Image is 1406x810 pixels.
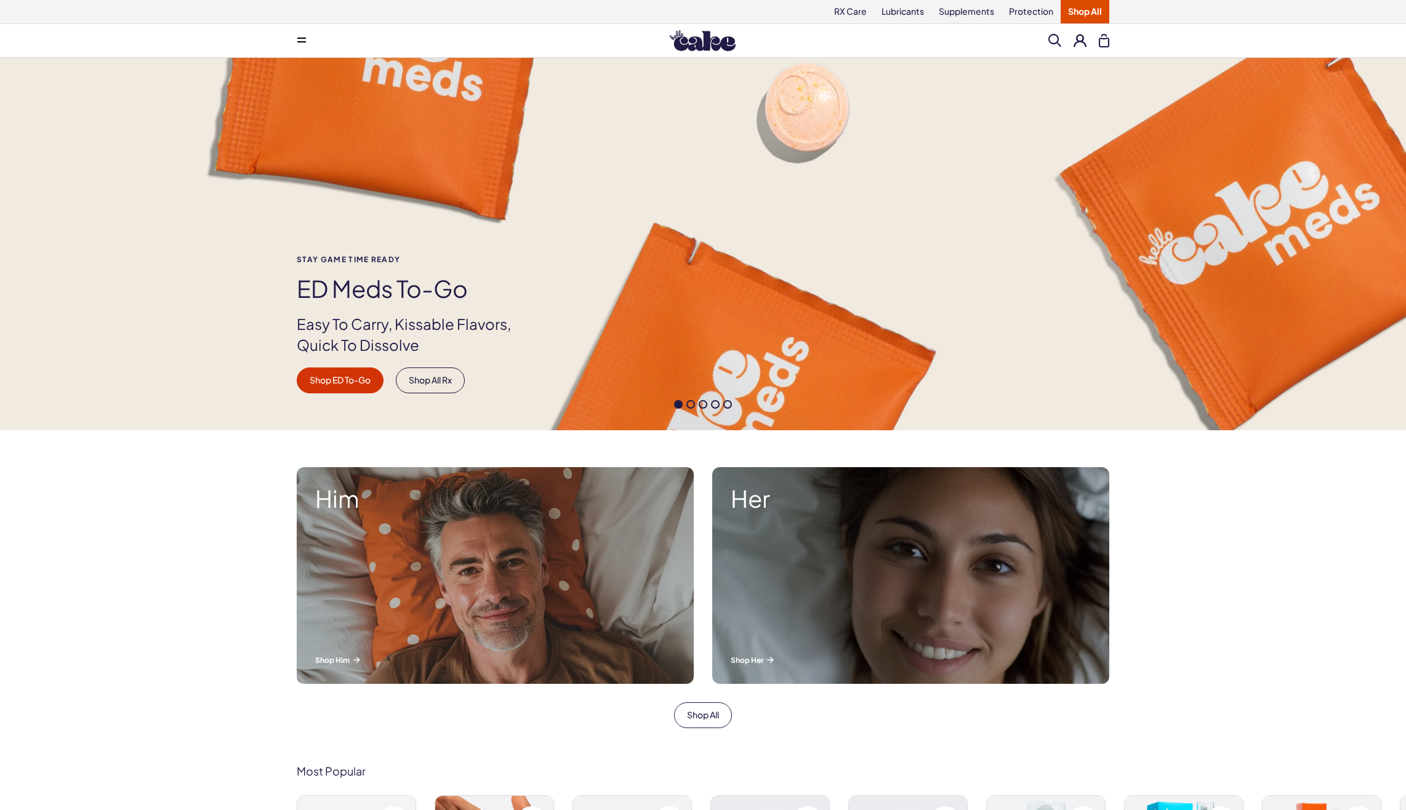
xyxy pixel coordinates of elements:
a: A woman smiling while lying in bed. Her Shop Her [703,458,1119,693]
a: Shop All [674,702,732,728]
strong: Him [315,486,675,511]
h1: ED Meds to-go [297,276,532,302]
a: A man smiling while lying in bed. Him Shop Him [287,458,703,693]
strong: Her [731,486,1091,511]
img: Hello Cake [670,30,736,51]
a: Shop All Rx [396,367,465,393]
p: Easy To Carry, Kissable Flavors, Quick To Dissolve [297,314,532,355]
p: Shop Her [731,655,1091,665]
span: Stay Game time ready [297,255,532,263]
a: Shop ED To-Go [297,367,384,393]
p: Shop Him [315,655,675,665]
